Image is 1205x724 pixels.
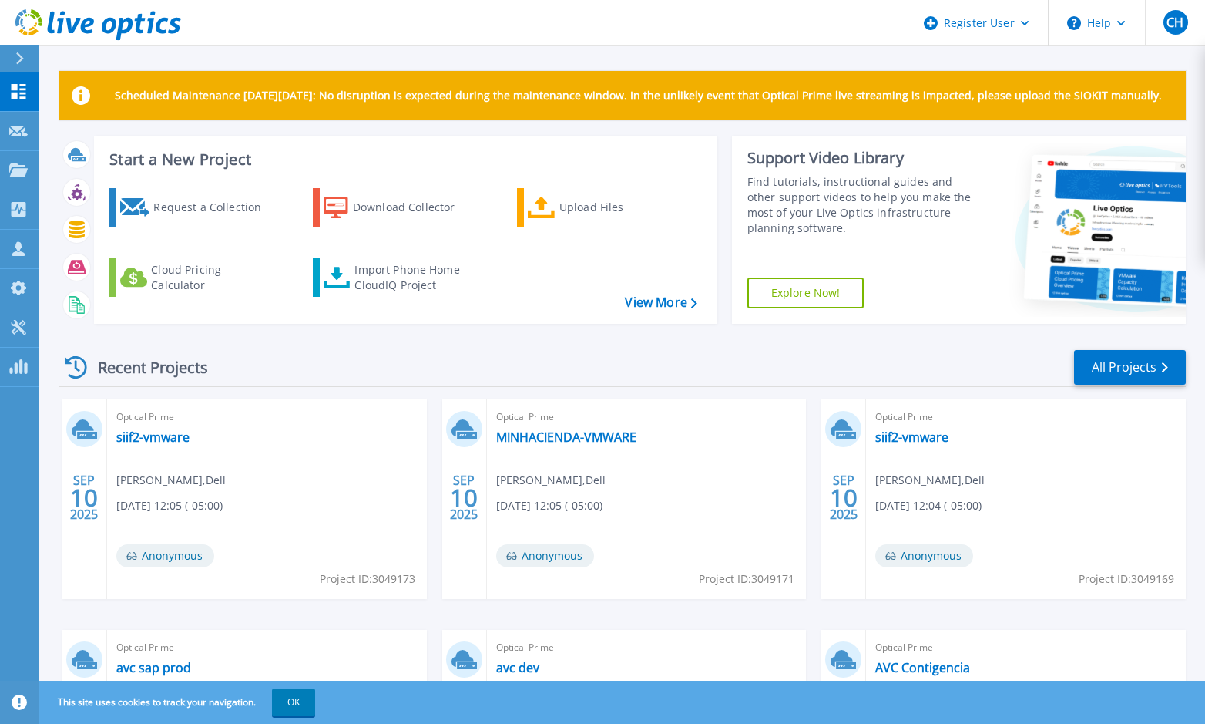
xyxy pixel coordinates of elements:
[875,472,985,489] span: [PERSON_NAME] , Dell
[496,497,602,514] span: [DATE] 12:05 (-05:00)
[116,497,223,514] span: [DATE] 12:05 (-05:00)
[313,188,485,227] a: Download Collector
[1079,571,1174,588] span: Project ID: 3049169
[109,188,281,227] a: Request a Collection
[830,491,858,504] span: 10
[116,639,418,656] span: Optical Prime
[875,497,982,514] span: [DATE] 12:04 (-05:00)
[747,174,975,236] div: Find tutorials, instructional guides and other support videos to help you make the most of your L...
[875,639,1176,656] span: Optical Prime
[496,429,636,445] a: MINHACIENDA-VMWARE
[875,409,1176,426] span: Optical Prime
[109,151,696,168] h3: Start a New Project
[42,689,315,716] span: This site uses cookies to track your navigation.
[353,192,476,223] div: Download Collector
[496,409,797,426] span: Optical Prime
[875,429,948,445] a: siif2-vmware
[70,491,98,504] span: 10
[153,192,277,223] div: Request a Collection
[517,188,689,227] a: Upload Files
[69,470,99,526] div: SEP 2025
[116,429,190,445] a: siif2-vmware
[496,639,797,656] span: Optical Prime
[354,262,475,293] div: Import Phone Home CloudIQ Project
[559,192,683,223] div: Upload Files
[115,89,1162,102] p: Scheduled Maintenance [DATE][DATE]: No disruption is expected during the maintenance window. In t...
[875,544,973,567] span: Anonymous
[699,571,794,588] span: Project ID: 3049171
[496,660,539,675] a: avc dev
[496,472,606,489] span: [PERSON_NAME] , Dell
[320,571,415,588] span: Project ID: 3049173
[747,278,864,308] a: Explore Now!
[116,660,191,675] a: avc sap prod
[450,491,478,504] span: 10
[1074,350,1186,385] a: All Projects
[1166,16,1183,29] span: CH
[59,349,229,386] div: Recent Projects
[116,409,418,426] span: Optical Prime
[151,262,274,293] div: Cloud Pricing Calculator
[875,660,970,675] a: AVC Contigencia
[116,472,226,489] span: [PERSON_NAME] , Dell
[829,470,858,526] div: SEP 2025
[625,295,696,310] a: View More
[272,689,315,716] button: OK
[116,544,214,567] span: Anonymous
[747,148,975,168] div: Support Video Library
[449,470,478,526] div: SEP 2025
[496,544,594,567] span: Anonymous
[109,258,281,297] a: Cloud Pricing Calculator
